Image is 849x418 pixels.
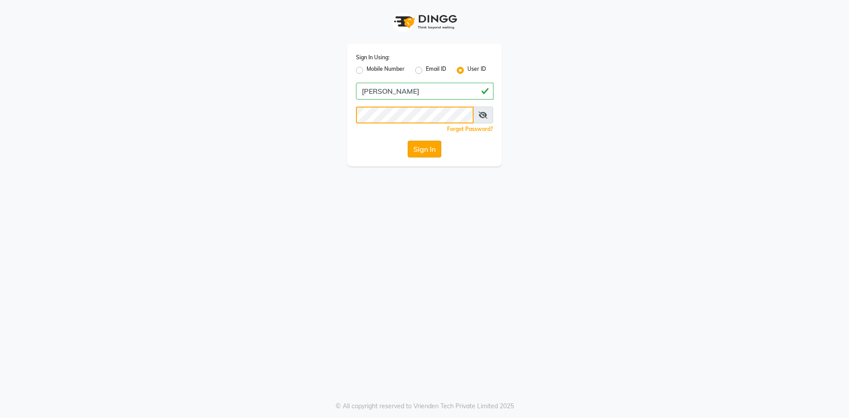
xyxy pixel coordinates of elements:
input: Username [356,107,474,123]
img: logo1.svg [389,9,460,35]
label: Mobile Number [367,65,405,76]
label: User ID [467,65,486,76]
button: Sign In [408,141,441,157]
label: Sign In Using: [356,54,390,61]
input: Username [356,83,493,100]
label: Email ID [426,65,446,76]
a: Forgot Password? [447,126,493,132]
